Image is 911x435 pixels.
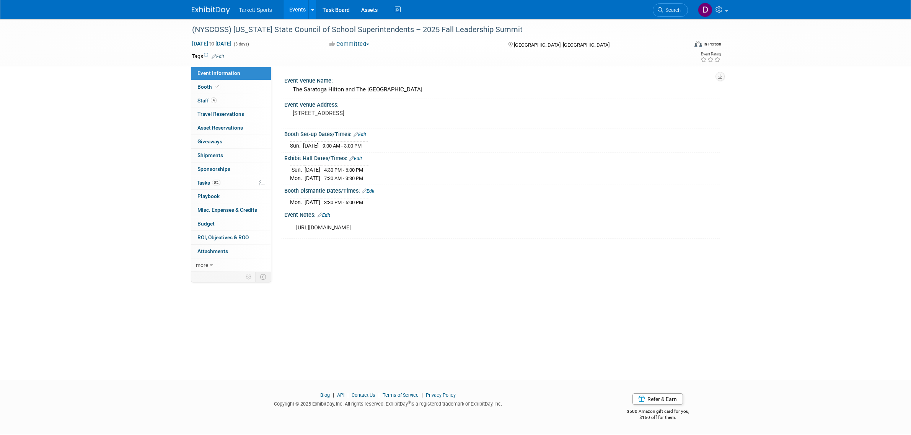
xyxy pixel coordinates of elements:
span: Shipments [197,152,223,158]
span: Tasks [197,180,220,186]
a: more [191,258,271,272]
span: 0% [212,180,220,185]
span: | [420,392,425,398]
span: Asset Reservations [197,125,243,131]
span: Booth [197,84,221,90]
a: Contact Us [352,392,375,398]
div: Booth Dismantle Dates/Times: [284,185,720,195]
span: Tarkett Sports [239,7,272,13]
td: Mon. [290,174,305,182]
a: Shipments [191,149,271,162]
a: Event Information [191,67,271,80]
span: Sponsorships [197,166,230,172]
td: [DATE] [305,174,320,182]
div: [URL][DOMAIN_NAME] [291,220,636,235]
span: Search [663,7,681,13]
div: Exhibit Hall Dates/Times: [284,153,720,162]
a: Search [653,3,688,17]
a: Privacy Policy [426,392,456,398]
div: The Saratoga Hilton and The [GEOGRAPHIC_DATA] [290,84,714,96]
div: In-Person [703,41,721,47]
a: Booth [191,80,271,94]
span: Event Information [197,70,240,76]
div: Event Notes: [284,209,720,219]
div: (NYSCOSS) [US_STATE] State Council of School Superintendents – 2025 Fall Leadership Summit [189,23,676,37]
td: [DATE] [303,141,319,149]
a: Sponsorships [191,162,271,176]
span: 3:30 PM - 6:00 PM [324,200,363,205]
td: [DATE] [305,166,320,174]
a: Travel Reservations [191,107,271,121]
td: Sun. [290,166,305,174]
span: 9:00 AM - 3:00 PM [323,143,362,149]
span: 4 [211,97,217,103]
span: | [345,392,350,398]
sup: ® [408,400,411,404]
div: $500 Amazon gift card for you, [596,403,720,421]
a: Asset Reservations [191,121,271,135]
a: Staff4 [191,94,271,107]
img: Format-Inperson.png [694,41,702,47]
img: ExhibitDay [192,6,230,14]
a: API [337,392,344,398]
div: Event Rating [700,52,721,56]
td: Tags [192,52,224,60]
a: Giveaways [191,135,271,148]
span: | [376,392,381,398]
span: [DATE] [DATE] [192,40,232,47]
span: Attachments [197,248,228,254]
span: [GEOGRAPHIC_DATA], [GEOGRAPHIC_DATA] [514,42,610,48]
span: Misc. Expenses & Credits [197,207,257,213]
a: Tasks0% [191,176,271,190]
a: ROI, Objectives & ROO [191,231,271,244]
a: Misc. Expenses & Credits [191,203,271,217]
div: Copyright © 2025 ExhibitDay, Inc. All rights reserved. ExhibitDay is a registered trademark of Ex... [192,399,585,407]
a: Refer & Earn [632,393,683,405]
a: Terms of Service [383,392,419,398]
a: Edit [362,188,375,194]
td: [DATE] [305,198,320,206]
a: Edit [354,132,366,137]
a: Edit [318,213,330,218]
div: Event Venue Name: [284,75,720,84]
div: $150 off for them. [596,414,720,421]
a: Playbook [191,190,271,203]
span: Staff [197,97,217,104]
td: Personalize Event Tab Strip [242,272,256,282]
a: Edit [212,54,224,59]
a: Attachments [191,245,271,258]
img: Dan Harrison [698,3,712,17]
i: Booth reservation complete [215,84,219,89]
span: Budget [197,221,215,227]
span: more [196,262,208,268]
td: Sun. [290,141,303,149]
div: Event Format [643,40,722,51]
td: Toggle Event Tabs [255,272,271,282]
span: Playbook [197,193,220,199]
span: Giveaways [197,138,222,144]
td: Mon. [290,198,305,206]
span: Travel Reservations [197,111,244,117]
span: 7:30 AM - 3:30 PM [324,175,363,181]
span: ROI, Objectives & ROO [197,234,249,240]
pre: [STREET_ADDRESS] [293,110,457,117]
a: Edit [349,156,362,161]
button: Committed [327,40,372,48]
span: 4:30 PM - 6:00 PM [324,167,363,173]
span: (3 days) [233,42,249,47]
span: | [331,392,336,398]
a: Budget [191,217,271,230]
a: Blog [320,392,330,398]
span: to [208,41,215,47]
div: Event Venue Address: [284,99,720,109]
div: Booth Set-up Dates/Times: [284,128,720,138]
